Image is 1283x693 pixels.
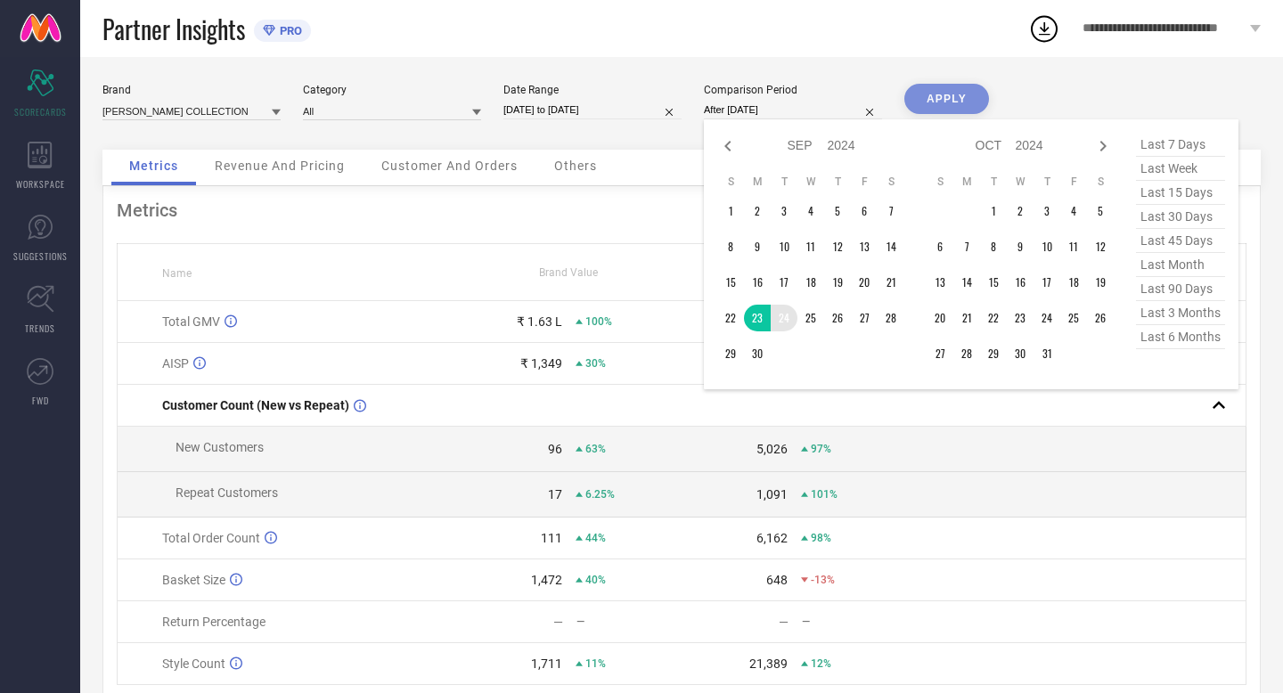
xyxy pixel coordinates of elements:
th: Tuesday [771,175,797,189]
span: SUGGESTIONS [13,249,68,263]
div: Brand [102,84,281,96]
span: last 90 days [1136,277,1225,301]
th: Tuesday [980,175,1007,189]
td: Wed Sep 25 2024 [797,305,824,331]
td: Sat Sep 14 2024 [878,233,904,260]
span: last 6 months [1136,325,1225,349]
div: Next month [1092,135,1114,157]
td: Fri Sep 06 2024 [851,198,878,224]
td: Fri Oct 04 2024 [1060,198,1087,224]
span: Customer Count (New vs Repeat) [162,398,349,412]
div: 1,711 [531,656,562,671]
div: Date Range [503,84,682,96]
span: last 45 days [1136,229,1225,253]
span: 12% [811,657,831,670]
td: Sun Sep 29 2024 [717,340,744,367]
td: Tue Oct 29 2024 [980,340,1007,367]
span: 30% [585,357,606,370]
td: Wed Oct 16 2024 [1007,269,1034,296]
div: Category [303,84,481,96]
span: FWD [32,394,49,407]
td: Fri Sep 27 2024 [851,305,878,331]
div: 6,162 [756,531,788,545]
td: Fri Oct 11 2024 [1060,233,1087,260]
td: Mon Sep 02 2024 [744,198,771,224]
th: Monday [953,175,980,189]
div: 111 [541,531,562,545]
span: Repeat Customers [176,485,278,500]
td: Thu Oct 10 2024 [1034,233,1060,260]
td: Wed Sep 04 2024 [797,198,824,224]
td: Mon Oct 28 2024 [953,340,980,367]
td: Mon Sep 16 2024 [744,269,771,296]
td: Fri Oct 18 2024 [1060,269,1087,296]
th: Thursday [824,175,851,189]
td: Wed Oct 02 2024 [1007,198,1034,224]
th: Wednesday [1007,175,1034,189]
td: Wed Oct 30 2024 [1007,340,1034,367]
span: Revenue And Pricing [215,159,345,173]
td: Tue Oct 08 2024 [980,233,1007,260]
span: 40% [585,574,606,586]
span: WORKSPACE [16,177,65,191]
td: Sun Oct 27 2024 [927,340,953,367]
span: last month [1136,253,1225,277]
span: 6.25% [585,488,615,501]
td: Mon Sep 09 2024 [744,233,771,260]
td: Sun Sep 01 2024 [717,198,744,224]
td: Sun Sep 22 2024 [717,305,744,331]
td: Tue Sep 17 2024 [771,269,797,296]
div: 21,389 [749,656,788,671]
div: Previous month [717,135,739,157]
td: Wed Oct 23 2024 [1007,305,1034,331]
th: Monday [744,175,771,189]
span: Total GMV [162,314,220,329]
td: Tue Oct 15 2024 [980,269,1007,296]
div: 1,472 [531,573,562,587]
div: 1,091 [756,487,788,501]
td: Tue Sep 24 2024 [771,305,797,331]
span: last 15 days [1136,181,1225,205]
td: Tue Oct 22 2024 [980,305,1007,331]
span: Metrics [129,159,178,173]
td: Mon Sep 30 2024 [744,340,771,367]
td: Mon Oct 14 2024 [953,269,980,296]
th: Saturday [1087,175,1114,189]
td: Sat Oct 19 2024 [1087,269,1114,296]
span: 97% [811,443,831,455]
td: Tue Sep 03 2024 [771,198,797,224]
span: -13% [811,574,835,586]
div: Open download list [1028,12,1060,45]
span: Return Percentage [162,615,266,629]
span: Name [162,267,192,280]
td: Thu Sep 26 2024 [824,305,851,331]
th: Friday [851,175,878,189]
span: SCORECARDS [14,105,67,118]
span: 101% [811,488,838,501]
span: 63% [585,443,606,455]
th: Friday [1060,175,1087,189]
td: Mon Oct 21 2024 [953,305,980,331]
div: Metrics [117,200,1246,221]
td: Wed Sep 18 2024 [797,269,824,296]
th: Sunday [717,175,744,189]
th: Saturday [878,175,904,189]
div: — [576,616,681,628]
td: Wed Sep 11 2024 [797,233,824,260]
td: Thu Sep 05 2024 [824,198,851,224]
td: Fri Sep 13 2024 [851,233,878,260]
input: Select date range [503,101,682,119]
td: Thu Sep 12 2024 [824,233,851,260]
td: Fri Sep 20 2024 [851,269,878,296]
div: ₹ 1,349 [520,356,562,371]
td: Thu Oct 24 2024 [1034,305,1060,331]
span: Style Count [162,656,225,671]
div: 5,026 [756,442,788,456]
td: Thu Oct 17 2024 [1034,269,1060,296]
td: Sun Oct 20 2024 [927,305,953,331]
span: Customer And Orders [381,159,518,173]
div: Comparison Period [704,84,882,96]
span: 44% [585,532,606,544]
td: Sun Sep 08 2024 [717,233,744,260]
td: Sat Oct 26 2024 [1087,305,1114,331]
